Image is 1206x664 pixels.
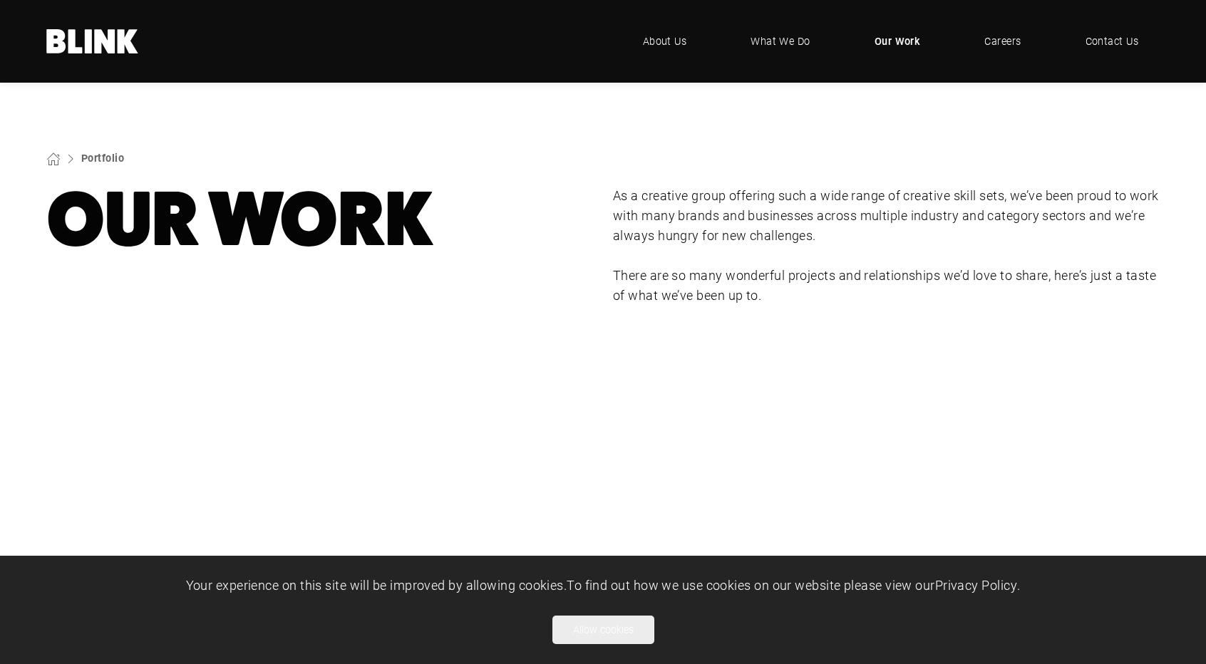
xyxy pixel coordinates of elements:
a: Careers [963,20,1042,63]
button: Allow cookies [552,616,654,644]
a: Home [46,29,139,53]
a: What We Do [729,20,832,63]
a: Privacy Policy [935,576,1017,593]
a: Our Work [853,20,942,63]
h1: Our Work [46,186,593,253]
span: Your experience on this site will be improved by allowing cookies. To find out how we use cookies... [186,576,1021,593]
p: There are so many wonderful projects and relationships we’d love to share, here’s just a taste of... [613,266,1160,306]
a: Contact Us [1064,20,1160,63]
span: About Us [643,33,687,49]
a: About Us [622,20,708,63]
span: Careers [984,33,1021,49]
span: Contact Us [1086,33,1139,49]
span: Our Work [875,33,921,49]
a: Portfolio [81,151,124,165]
p: As a creative group offering such a wide range of creative skill sets, we’ve been proud to work w... [613,186,1160,246]
span: What We Do [751,33,810,49]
